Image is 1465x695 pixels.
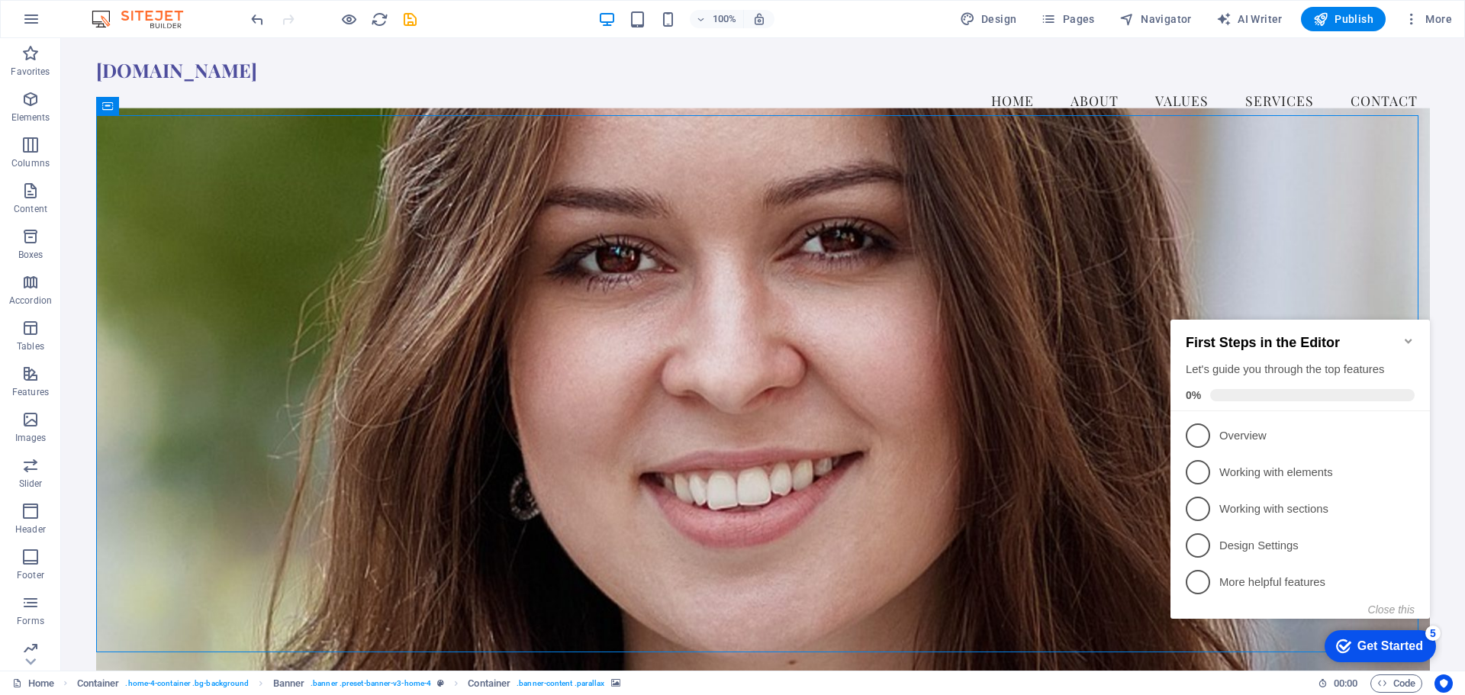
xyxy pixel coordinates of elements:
li: Working with elements [6,156,266,193]
img: Editor Logo [88,10,202,28]
span: . banner .preset-banner-v3-home-4 [311,674,431,693]
span: Design [960,11,1017,27]
button: Code [1370,674,1422,693]
i: Save (Ctrl+S) [401,11,419,28]
p: Tables [17,340,44,352]
p: Content [14,203,47,215]
h6: Session time [1318,674,1358,693]
button: Pages [1035,7,1100,31]
p: Boxes [18,249,43,261]
i: This element contains a background [611,679,620,687]
button: Publish [1301,7,1386,31]
button: Usercentrics [1434,674,1453,693]
div: 5 [261,328,276,343]
p: Columns [11,157,50,169]
span: 00 00 [1334,674,1357,693]
p: Elements [11,111,50,124]
div: Get Started 5 items remaining, 0% complete [160,333,272,365]
span: . banner-content .parallax [517,674,604,693]
p: Favorites [11,66,50,78]
i: This element is a customizable preset [437,679,444,687]
p: Forms [17,615,44,627]
li: More helpful features [6,266,266,303]
p: Design Settings [55,240,238,256]
div: Get Started [193,342,259,356]
li: Design Settings [6,230,266,266]
span: Pages [1041,11,1094,27]
h2: First Steps in the Editor [21,37,250,53]
span: : [1344,677,1347,689]
i: On resize automatically adjust zoom level to fit chosen device. [752,12,766,26]
span: Code [1377,674,1415,693]
span: Navigator [1119,11,1192,27]
span: More [1404,11,1452,27]
p: Header [15,523,46,536]
li: Overview [6,120,266,156]
nav: breadcrumb [77,674,620,693]
span: 0% [21,92,46,104]
span: Click to select. Double-click to edit [77,674,120,693]
p: Slider [19,478,43,490]
button: undo [248,10,266,28]
button: reload [370,10,388,28]
div: Design (Ctrl+Alt+Y) [954,7,1023,31]
button: Close this [204,306,250,318]
button: Navigator [1113,7,1198,31]
span: Click to select. Double-click to edit [468,674,510,693]
p: Working with elements [55,167,238,183]
p: Features [12,386,49,398]
button: 100% [690,10,744,28]
p: More helpful features [55,277,238,293]
span: AI Writer [1216,11,1283,27]
p: Working with sections [55,204,238,220]
button: Click here to leave preview mode and continue editing [340,10,358,28]
button: AI Writer [1210,7,1289,31]
i: Undo: Change button (Ctrl+Z) [249,11,266,28]
span: . home-4-container .bg-background [125,674,249,693]
button: Design [954,7,1023,31]
button: save [401,10,419,28]
p: Footer [17,569,44,581]
span: Publish [1313,11,1373,27]
p: Overview [55,130,238,146]
p: Images [15,432,47,444]
i: Reload page [371,11,388,28]
div: Minimize checklist [238,37,250,50]
li: Working with sections [6,193,266,230]
a: Click to cancel selection. Double-click to open Pages [12,674,54,693]
p: Accordion [9,294,52,307]
span: Click to select. Double-click to edit [273,674,305,693]
button: More [1398,7,1458,31]
div: Let's guide you through the top features [21,64,250,80]
h6: 100% [713,10,737,28]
